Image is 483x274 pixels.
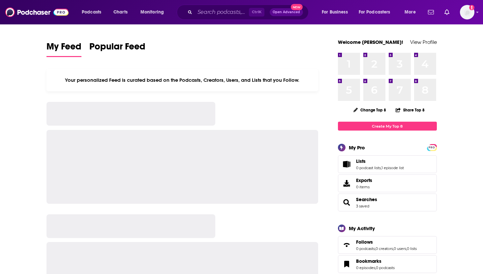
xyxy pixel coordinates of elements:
button: Open AdvancedNew [270,8,303,16]
span: Charts [113,8,128,17]
span: Exports [356,177,372,183]
button: Change Top 8 [349,106,390,114]
a: Lists [340,160,353,169]
button: Share Top 8 [395,104,425,116]
span: For Podcasters [359,8,390,17]
a: Create My Top 8 [338,122,437,131]
div: My Activity [349,225,375,231]
a: Charts [109,7,132,17]
span: My Feed [46,41,81,56]
a: 0 podcasts [376,265,395,270]
a: Searches [356,197,377,202]
input: Search podcasts, credits, & more... [195,7,249,17]
a: 3 saved [356,204,369,208]
a: 0 podcasts [356,246,375,251]
span: More [405,8,416,17]
a: 0 podcast lists [356,166,381,170]
a: Searches [340,198,353,207]
span: New [291,4,303,10]
a: Bookmarks [340,259,353,269]
span: , [375,265,376,270]
a: PRO [428,145,436,150]
div: My Pro [349,144,365,151]
a: 0 episodes [356,265,375,270]
span: Lists [338,155,437,173]
a: 1 episode list [381,166,404,170]
svg: Add a profile image [469,5,474,10]
a: Lists [356,158,404,164]
img: User Profile [460,5,474,19]
span: , [406,246,407,251]
a: Show notifications dropdown [425,7,437,18]
button: open menu [77,7,110,17]
button: open menu [317,7,356,17]
button: Show profile menu [460,5,474,19]
span: For Business [322,8,348,17]
span: Open Advanced [273,11,300,14]
div: Your personalized Feed is curated based on the Podcasts, Creators, Users, and Lists that you Follow. [46,69,318,91]
a: 0 users [394,246,406,251]
span: Podcasts [82,8,101,17]
a: My Feed [46,41,81,57]
a: Bookmarks [356,258,395,264]
a: 0 lists [407,246,417,251]
span: Bookmarks [338,255,437,273]
div: Search podcasts, credits, & more... [183,5,315,20]
span: Lists [356,158,366,164]
button: open menu [354,7,400,17]
span: Exports [340,179,353,188]
button: open menu [400,7,424,17]
span: Popular Feed [89,41,145,56]
span: Bookmarks [356,258,381,264]
a: Welcome [PERSON_NAME]! [338,39,403,45]
span: 0 items [356,185,372,189]
span: Ctrl K [249,8,264,16]
span: Searches [338,194,437,211]
span: Follows [356,239,373,245]
span: Monitoring [140,8,164,17]
a: 0 creators [376,246,393,251]
span: Logged in as WE_Broadcast [460,5,474,19]
a: View Profile [410,39,437,45]
button: open menu [136,7,172,17]
img: Podchaser - Follow, Share and Rate Podcasts [5,6,69,18]
a: Follows [340,240,353,250]
a: Show notifications dropdown [442,7,452,18]
a: Exports [338,174,437,192]
span: Follows [338,236,437,254]
a: Popular Feed [89,41,145,57]
a: Follows [356,239,417,245]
